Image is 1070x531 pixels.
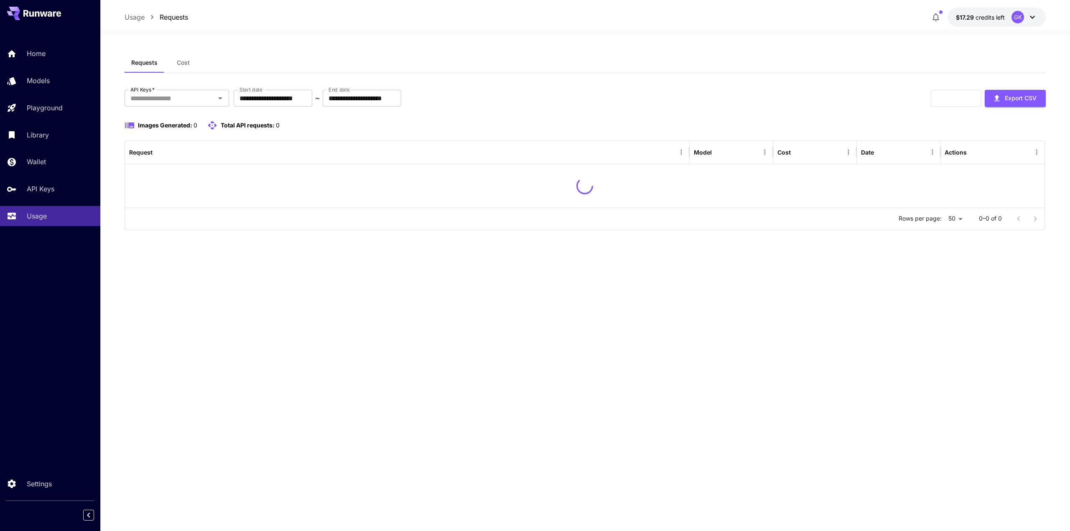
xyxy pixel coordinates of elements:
[221,122,275,129] span: Total API requests:
[956,14,976,21] span: $17.29
[131,59,158,66] span: Requests
[160,12,188,22] a: Requests
[194,122,197,129] span: 0
[948,8,1046,27] button: $17.2871GK
[27,76,50,86] p: Models
[27,479,52,489] p: Settings
[329,86,349,93] label: End date
[315,93,320,103] p: ~
[979,214,1002,223] p: 0–0 of 0
[945,149,967,156] div: Actions
[129,149,153,156] div: Request
[214,92,226,104] button: Open
[27,211,47,221] p: Usage
[843,146,854,158] button: Menu
[792,146,803,158] button: Sort
[945,213,966,225] div: 50
[27,48,46,58] p: Home
[125,12,188,22] nav: breadcrumb
[899,214,942,223] p: Rows per page:
[153,146,165,158] button: Sort
[239,86,262,93] label: Start date
[1031,146,1042,158] button: Menu
[713,146,724,158] button: Sort
[125,12,145,22] a: Usage
[27,130,49,140] p: Library
[130,86,155,93] label: API Keys
[27,184,54,194] p: API Keys
[675,146,687,158] button: Menu
[138,122,192,129] span: Images Generated:
[875,146,887,158] button: Sort
[83,510,94,521] button: Collapse sidebar
[956,13,1005,22] div: $17.2871
[27,157,46,167] p: Wallet
[276,122,280,129] span: 0
[861,149,874,156] div: Date
[927,146,938,158] button: Menu
[27,103,63,113] p: Playground
[89,508,100,523] div: Collapse sidebar
[777,149,791,156] div: Cost
[177,59,190,66] span: Cost
[1011,11,1024,23] div: GK
[759,146,771,158] button: Menu
[976,14,1005,21] span: credits left
[985,90,1046,107] button: Export CSV
[694,149,712,156] div: Model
